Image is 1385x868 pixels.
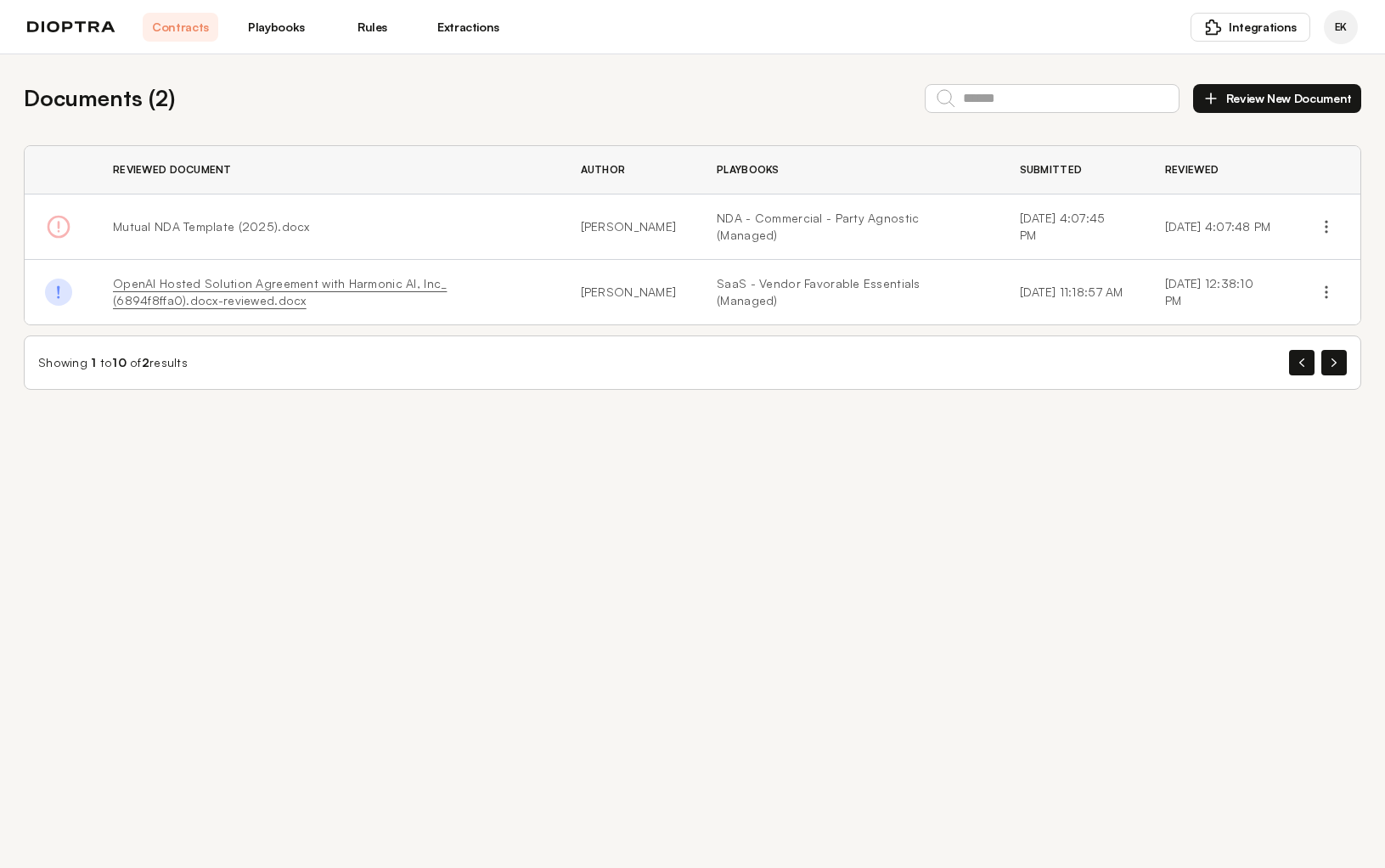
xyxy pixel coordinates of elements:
[38,354,188,371] div: Showing to of results
[999,194,1145,260] td: [DATE] 4:07:45 PM
[335,13,410,42] a: Rules
[1145,146,1292,194] th: Reviewed
[999,146,1145,194] th: Submitted
[143,13,218,42] a: Contracts
[1193,84,1361,113] button: Review New Document
[696,146,999,194] th: Playbooks
[560,194,697,260] td: [PERSON_NAME]
[93,146,560,194] th: Reviewed Document
[560,260,697,325] td: [PERSON_NAME]
[999,260,1145,325] td: [DATE] 11:18:57 AM
[45,279,72,306] img: Done
[1289,350,1315,375] button: Previous
[431,13,506,42] a: Extractions
[1191,13,1310,42] button: Integrations
[560,146,697,194] th: Author
[113,219,310,234] span: Mutual NDA Template (2025).docx
[1229,19,1297,36] span: Integrations
[91,355,96,369] span: 1
[1145,194,1292,260] td: [DATE] 4:07:48 PM
[239,13,314,42] a: Playbooks
[1335,20,1347,34] span: EK
[1205,19,1222,36] img: puzzle
[27,21,115,33] img: logo
[24,82,175,115] h2: Documents ( 2 )
[142,355,149,369] span: 2
[112,355,127,369] span: 10
[1324,10,1358,44] div: Eric Kim
[1321,350,1347,375] button: Next
[717,210,978,244] a: NDA - Commercial - Party Agnostic (Managed)
[717,275,978,309] a: SaaS - Vendor Favorable Essentials (Managed)
[113,276,447,307] a: OpenAI Hosted Solution Agreement with Harmonic AI, Inc_ (6894f8ffa0).docx-reviewed.docx
[1145,260,1292,325] td: [DATE] 12:38:10 PM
